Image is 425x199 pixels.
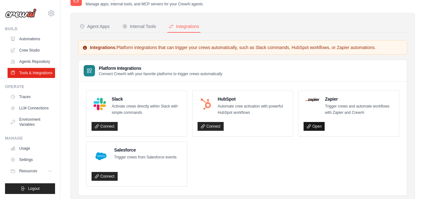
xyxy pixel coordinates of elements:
a: Open [304,122,325,131]
strong: Integrations: [90,45,117,50]
a: Agents Repository [8,57,55,67]
h3: Platform Integrations [99,65,222,71]
p: Automate crew activation with powerful HubSpot workflows [218,103,288,116]
span: Logout [28,186,40,191]
button: Agent Apps [78,21,111,33]
div: Agent Apps [80,23,110,30]
a: Settings [8,155,55,165]
button: Integrations [167,21,200,33]
img: Logo [5,8,36,18]
a: LLM Connections [8,103,55,113]
img: HubSpot Logo [199,98,212,110]
iframe: Chat Widget [394,169,425,199]
a: Connect [92,172,118,181]
p: Platform integrations that can trigger your crews automatically, such as Slack commands, HubSpot ... [82,44,403,51]
a: Automations [8,34,55,44]
h4: Salesforce [114,147,176,153]
p: Connect CrewAI with your favorite platforms to trigger crews automatically [99,71,222,76]
a: Traces [8,92,55,102]
button: Internal Tools [121,21,157,33]
h4: Zapier [325,96,394,102]
div: Integrations [169,23,199,30]
p: Trigger crews and automate workflows with Zapier and CrewAI [325,103,394,116]
p: Manage apps, internal tools, and MCP servers for your CrewAI agents [86,2,203,7]
button: Logout [5,183,55,194]
h4: HubSpot [218,96,288,102]
img: Salesforce Logo [93,149,109,164]
span: Resources [19,169,37,174]
p: Trigger crews from Salesforce events [114,154,176,161]
img: Zapier Logo [305,98,319,102]
a: Usage [8,143,55,153]
div: Manage [5,136,55,141]
div: Operate [5,84,55,89]
h4: Slack [112,96,182,102]
p: Activate crews directly within Slack with simple commands [112,103,182,116]
a: Crew Studio [8,45,55,55]
img: Slack Logo [93,98,106,110]
div: Build [5,26,55,31]
div: Internal Tools [122,23,156,30]
a: Tools & Integrations [8,68,55,78]
a: Environment Variables [8,114,55,130]
a: Connect [92,122,118,131]
a: Connect [198,122,224,131]
button: Resources [8,166,55,176]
